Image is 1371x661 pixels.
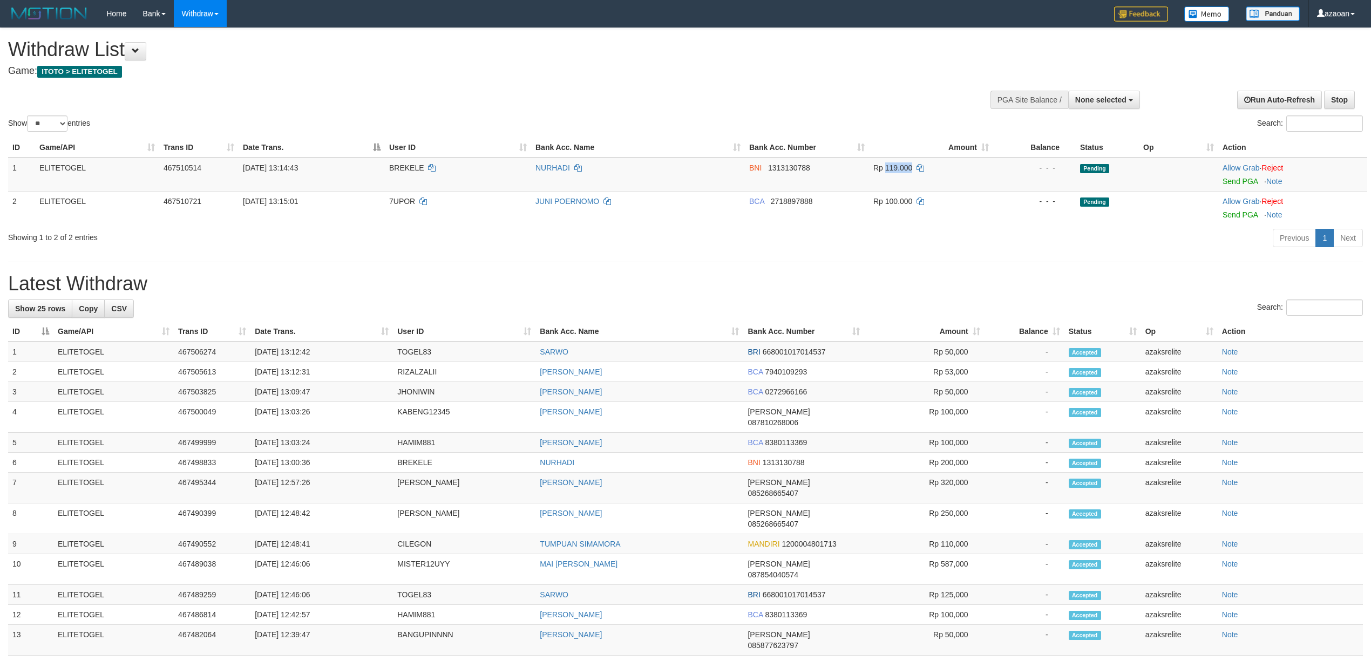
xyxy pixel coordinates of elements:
[1069,348,1101,357] span: Accepted
[1222,458,1238,467] a: Note
[993,138,1076,158] th: Balance
[72,299,105,318] a: Copy
[250,362,393,382] td: [DATE] 13:12:31
[250,402,393,433] td: [DATE] 13:03:26
[1218,191,1367,224] td: ·
[53,322,174,342] th: Game/API: activate to sort column ascending
[985,453,1064,473] td: -
[393,362,535,382] td: RIZALZALII
[765,610,807,619] span: Copy 8380113369 to clipboard
[8,402,53,433] td: 4
[985,402,1064,433] td: -
[1222,438,1238,447] a: Note
[873,163,912,172] span: Rp 119.000
[1139,138,1218,158] th: Op: activate to sort column ascending
[540,560,617,568] a: MAI [PERSON_NAME]
[864,534,985,554] td: Rp 110,000
[8,39,903,60] h1: Withdraw List
[997,162,1071,173] div: - - -
[1080,197,1109,207] span: Pending
[540,407,602,416] a: [PERSON_NAME]
[864,473,985,503] td: Rp 320,000
[1222,478,1238,487] a: Note
[748,630,810,639] span: [PERSON_NAME]
[1222,387,1238,396] a: Note
[748,478,810,487] span: [PERSON_NAME]
[1222,407,1238,416] a: Note
[535,322,743,342] th: Bank Acc. Name: activate to sort column ascending
[748,458,760,467] span: BNI
[174,625,250,656] td: 467482064
[1141,433,1218,453] td: azaksrelite
[393,554,535,585] td: MISTER12UYY
[8,299,72,318] a: Show 25 rows
[393,322,535,342] th: User ID: activate to sort column ascending
[1141,554,1218,585] td: azaksrelite
[1266,210,1282,219] a: Note
[1222,630,1238,639] a: Note
[763,347,826,356] span: Copy 668001017014537 to clipboard
[864,382,985,402] td: Rp 50,000
[1069,439,1101,448] span: Accepted
[174,473,250,503] td: 467495344
[864,585,985,605] td: Rp 125,000
[771,197,813,206] span: Copy 2718897888 to clipboard
[748,418,798,427] span: Copy 087810268006 to clipboard
[393,605,535,625] td: HAMIM881
[1218,138,1367,158] th: Action
[1069,408,1101,417] span: Accepted
[1069,388,1101,397] span: Accepted
[250,382,393,402] td: [DATE] 13:09:47
[1222,509,1238,517] a: Note
[1223,163,1259,172] a: Allow Grab
[104,299,134,318] a: CSV
[748,387,763,396] span: BCA
[53,342,174,362] td: ELITETOGEL
[174,402,250,433] td: 467500049
[174,382,250,402] td: 467503825
[53,362,174,382] td: ELITETOGEL
[748,641,798,650] span: Copy 085877623797 to clipboard
[8,191,35,224] td: 2
[393,473,535,503] td: [PERSON_NAME]
[164,197,201,206] span: 467510721
[385,138,531,158] th: User ID: activate to sort column ascending
[393,382,535,402] td: JHONIWIN
[985,382,1064,402] td: -
[1286,299,1363,316] input: Search:
[250,433,393,453] td: [DATE] 13:03:24
[8,503,53,534] td: 8
[748,407,810,416] span: [PERSON_NAME]
[540,540,620,548] a: TUMPUAN SIMAMORA
[1246,6,1300,21] img: panduan.png
[869,138,993,158] th: Amount: activate to sort column ascending
[1069,479,1101,488] span: Accepted
[174,605,250,625] td: 467486814
[1222,367,1238,376] a: Note
[1273,229,1316,247] a: Previous
[864,554,985,585] td: Rp 587,000
[1069,459,1101,468] span: Accepted
[985,554,1064,585] td: -
[8,625,53,656] td: 13
[864,322,985,342] th: Amount: activate to sort column ascending
[389,163,424,172] span: BREKELE
[27,115,67,132] select: Showentries
[1141,453,1218,473] td: azaksrelite
[250,322,393,342] th: Date Trans.: activate to sort column ascending
[1069,540,1101,549] span: Accepted
[53,625,174,656] td: ELITETOGEL
[53,503,174,534] td: ELITETOGEL
[1069,591,1101,600] span: Accepted
[540,438,602,447] a: [PERSON_NAME]
[1068,91,1140,109] button: None selected
[763,590,826,599] span: Copy 668001017014537 to clipboard
[743,322,864,342] th: Bank Acc. Number: activate to sort column ascending
[1141,362,1218,382] td: azaksrelite
[393,503,535,534] td: [PERSON_NAME]
[864,625,985,656] td: Rp 50,000
[250,554,393,585] td: [DATE] 12:46:06
[8,382,53,402] td: 3
[540,347,568,356] a: SARWO
[243,163,298,172] span: [DATE] 13:14:43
